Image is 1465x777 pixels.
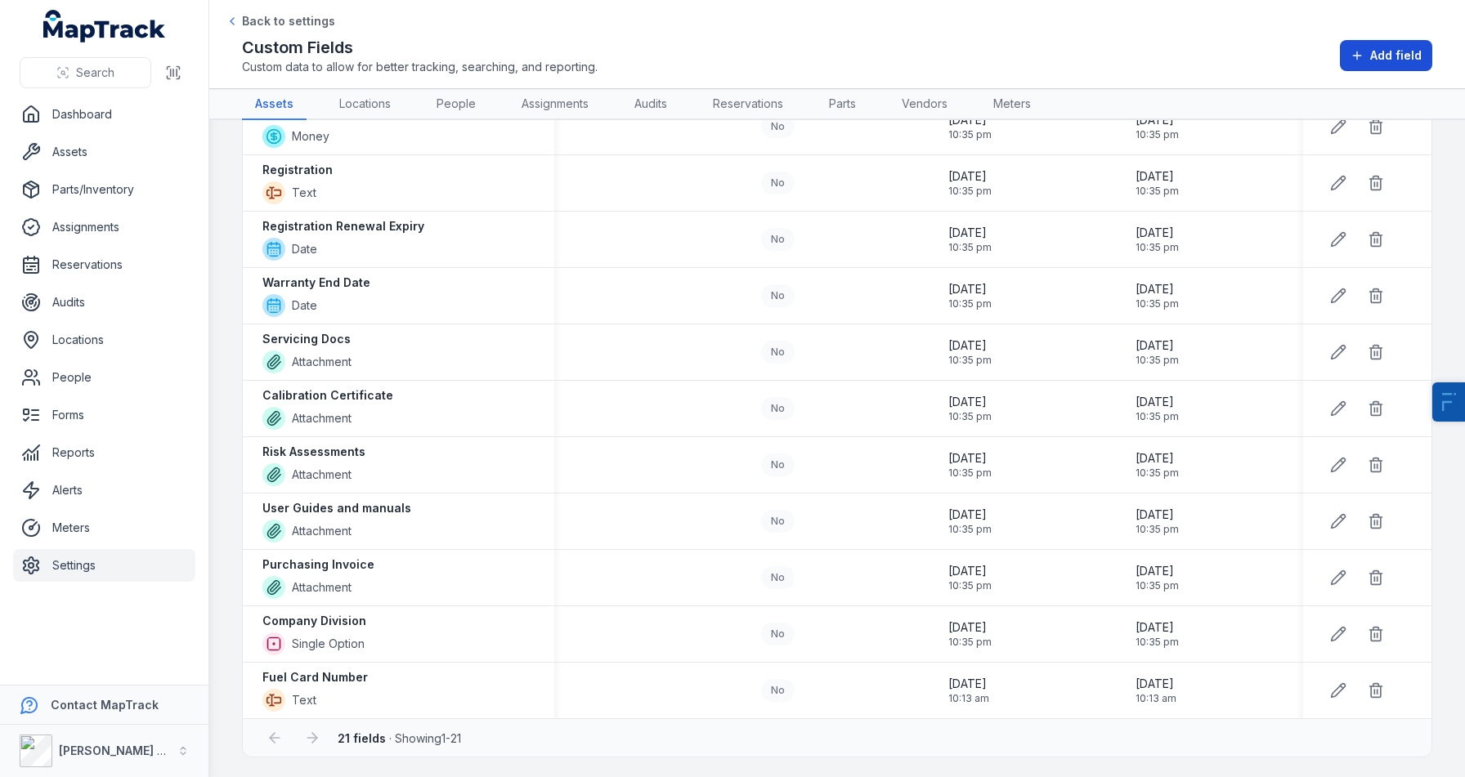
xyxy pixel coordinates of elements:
span: [DATE] [1136,563,1179,579]
a: Reservations [700,89,796,120]
span: [DATE] [948,168,992,185]
div: No [761,623,795,645]
span: [DATE] [948,507,992,523]
strong: Fuel Card Number [262,669,368,685]
button: Add field [1340,40,1432,71]
div: No [761,115,795,138]
a: Reports [13,436,195,469]
a: Reservations [13,248,195,281]
span: 10:35 pm [1136,128,1179,141]
a: Back to settings [226,13,335,29]
span: [DATE] [948,619,992,636]
span: Date [292,297,317,314]
a: Audits [621,89,680,120]
span: 10:35 pm [1136,467,1179,480]
a: Assets [242,89,307,120]
div: No [761,566,795,589]
a: Alerts [13,474,195,507]
time: 06/10/2025, 10:35:55 pm [1136,168,1179,198]
span: 10:35 pm [948,297,992,310]
span: [DATE] [1136,450,1179,467]
a: Audits [13,286,195,319]
span: 10:35 pm [948,128,992,141]
div: No [761,510,795,533]
span: [DATE] [948,563,992,579]
span: Search [76,65,114,81]
span: Attachment [292,579,352,596]
time: 06/10/2025, 10:35:55 pm [1136,112,1179,141]
time: 06/10/2025, 10:35:55 pm [1136,337,1179,367]
div: No [761,228,795,251]
a: Assets [13,136,195,168]
strong: 21 fields [338,731,386,745]
time: 06/10/2025, 10:35:55 pm [948,507,992,536]
span: Attachment [292,354,352,370]
a: Meters [13,511,195,544]
span: [DATE] [948,281,992,297]
time: 06/10/2025, 10:35:55 pm [1136,507,1179,536]
a: Assignments [13,211,195,243]
div: No [761,397,795,420]
span: [DATE] [1136,394,1179,410]
a: Locations [326,89,404,120]
span: 10:35 pm [1136,579,1179,592]
time: 06/10/2025, 10:35:55 pm [1136,281,1179,310]
time: 07/10/2025, 10:13:22 am [948,676,989,705]
div: No [761,453,795,476]
span: Custom data to allow for better tracking, searching, and reporting. [242,59,598,75]
span: 10:35 pm [1136,185,1179,198]
div: No [761,679,795,702]
strong: Servicing Docs [262,331,351,347]
span: [DATE] [1136,507,1179,523]
span: 10:35 pm [948,241,992,254]
a: Vendors [889,89,961,120]
span: [DATE] [1136,337,1179,354]
span: 10:35 pm [948,579,992,592]
span: Attachment [292,467,352,483]
time: 06/10/2025, 10:35:55 pm [1136,619,1179,649]
time: 06/10/2025, 10:35:55 pm [948,337,992,367]
div: No [761,284,795,307]
span: [DATE] [948,225,992,241]
span: Date [292,241,317,257]
time: 06/10/2025, 10:35:55 pm [948,281,992,310]
span: 10:35 pm [1136,241,1179,254]
a: Meters [980,89,1044,120]
time: 06/10/2025, 10:35:55 pm [1136,563,1179,592]
a: Assignments [508,89,602,120]
span: [DATE] [1136,676,1176,692]
div: No [761,341,795,364]
span: 10:13 am [1136,692,1176,705]
span: [DATE] [1136,168,1179,185]
span: [DATE] [948,337,992,354]
span: 10:35 pm [1136,523,1179,536]
span: 10:35 pm [1136,297,1179,310]
strong: Risk Assessments [262,444,365,460]
time: 06/10/2025, 10:35:55 pm [1136,225,1179,254]
time: 06/10/2025, 10:35:55 pm [948,394,992,423]
a: Settings [13,549,195,582]
span: Text [292,185,316,201]
time: 06/10/2025, 10:35:55 pm [948,619,992,649]
a: People [423,89,489,120]
strong: Warranty End Date [262,275,370,291]
strong: Calibration Certificate [262,387,393,404]
span: 10:35 pm [948,467,992,480]
span: Money [292,128,329,145]
span: [DATE] [948,676,989,692]
span: Attachment [292,523,352,539]
span: Add field [1370,47,1422,64]
span: 10:35 pm [948,636,992,649]
span: [DATE] [948,394,992,410]
span: [DATE] [1136,619,1179,636]
div: No [761,172,795,194]
button: Search [20,57,151,88]
strong: Registration [262,162,333,178]
span: 10:35 pm [948,410,992,423]
span: [DATE] [948,450,992,467]
time: 06/10/2025, 10:35:55 pm [948,225,992,254]
time: 06/10/2025, 10:35:55 pm [1136,450,1179,480]
strong: Purchasing Invoice [262,556,374,573]
a: Forms [13,399,195,431]
span: · Showing 1 - 21 [338,731,461,745]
